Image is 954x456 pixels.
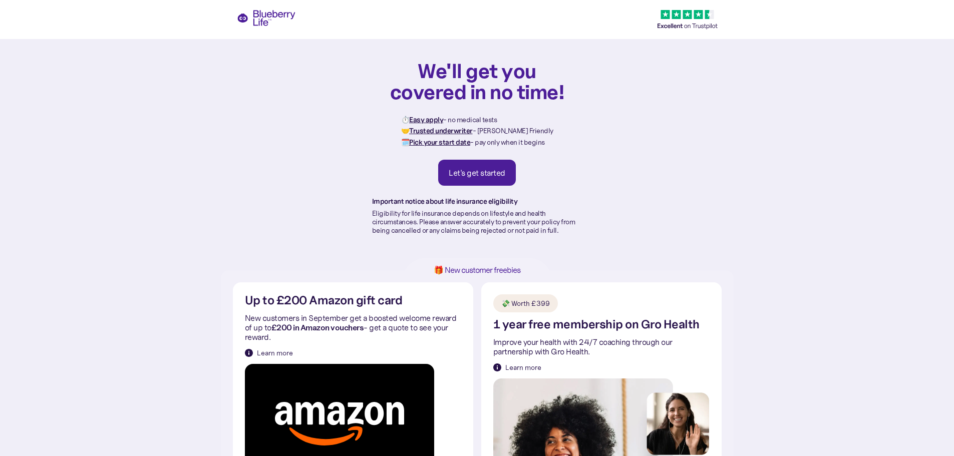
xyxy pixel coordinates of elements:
div: Learn more [257,348,293,358]
a: Learn more [245,348,293,358]
strong: Important notice about life insurance eligibility [372,197,518,206]
div: Let's get started [449,168,505,178]
h1: 🎁 New customer freebies [418,266,536,274]
h1: We'll get you covered in no time! [390,60,565,102]
p: New customers in September get a boosted welcome reward of up to - get a quote to see your reward. [245,313,461,342]
strong: Trusted underwriter [409,126,473,135]
h2: 1 year free membership on Gro Health [493,318,700,331]
a: Learn more [493,362,541,372]
div: 💸 Worth £399 [501,298,550,308]
strong: £200 in Amazon vouchers [271,322,364,332]
p: ⏱️ - no medical tests 🤝 - [PERSON_NAME] Friendly 🗓️ - pay only when it begins [401,114,553,148]
strong: Pick your start date [409,138,470,147]
div: Learn more [505,362,541,372]
p: Improve your health with 24/7 coaching through our partnership with Gro Health. [493,337,710,356]
a: Let's get started [438,160,516,186]
strong: Easy apply [409,115,443,124]
p: Eligibility for life insurance depends on lifestyle and health circumstances. Please answer accur... [372,209,582,234]
h2: Up to £200 Amazon gift card [245,294,403,307]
